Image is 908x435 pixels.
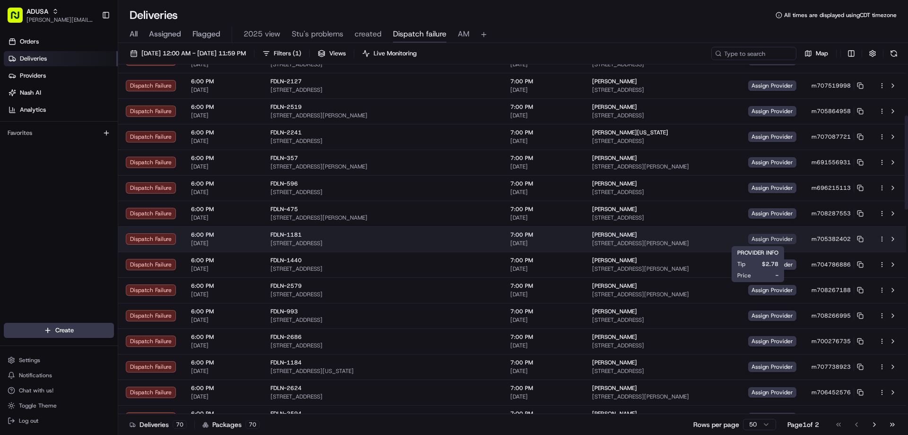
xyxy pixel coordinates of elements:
[592,154,637,162] span: [PERSON_NAME]
[19,402,57,409] span: Toggle Theme
[271,257,302,264] span: FDLN-1440
[80,138,87,146] div: 💻
[766,272,778,279] span: -
[510,410,577,417] span: 7:00 PM
[510,78,577,85] span: 7:00 PM
[592,129,668,136] span: [PERSON_NAME][US_STATE]
[126,47,250,60] button: [DATE] 12:00 AM - [DATE] 11:59 PM
[67,160,114,168] a: Powered byPylon
[592,188,733,196] span: [STREET_ADDRESS]
[812,337,851,345] span: m700276735
[4,414,114,427] button: Log out
[191,308,255,315] span: 6:00 PM
[510,61,577,68] span: [DATE]
[592,205,637,213] span: [PERSON_NAME]
[592,410,637,417] span: [PERSON_NAME]
[510,291,577,298] span: [DATE]
[816,49,828,58] span: Map
[592,265,733,273] span: [STREET_ADDRESS][PERSON_NAME]
[760,260,778,268] span: $2.78
[510,282,577,290] span: 7:00 PM
[358,47,421,60] button: Live Monitoring
[693,420,739,429] p: Rows per page
[592,103,637,111] span: [PERSON_NAME]
[812,389,851,396] span: m706452576
[737,272,751,279] span: Price
[271,333,302,341] span: FDLN-2686
[592,359,637,366] span: [PERSON_NAME]
[271,61,495,68] span: [STREET_ADDRESS]
[32,100,120,107] div: We're available if you need us!
[19,372,52,379] span: Notifications
[592,257,637,264] span: [PERSON_NAME]
[191,410,255,417] span: 6:00 PM
[191,205,255,213] span: 6:00 PM
[458,28,470,40] span: AM
[592,78,637,85] span: [PERSON_NAME]
[812,184,851,192] span: m696215113
[355,28,382,40] span: created
[271,367,495,375] span: [STREET_ADDRESS][US_STATE]
[271,180,298,187] span: FDLN-596
[26,16,94,24] span: [PERSON_NAME][EMAIL_ADDRESS][PERSON_NAME][DOMAIN_NAME]
[510,86,577,94] span: [DATE]
[800,47,832,60] button: Map
[191,316,255,324] span: [DATE]
[293,49,301,58] span: ( 1 )
[748,387,796,398] span: Assign Provider
[271,265,495,273] span: [STREET_ADDRESS]
[812,82,864,89] button: m707519998
[191,342,255,349] span: [DATE]
[737,260,745,268] span: Tip
[510,188,577,196] span: [DATE]
[19,387,53,394] span: Chat with us!
[4,369,114,382] button: Notifications
[20,106,46,114] span: Analytics
[711,47,796,60] input: Type to search
[191,393,255,400] span: [DATE]
[55,326,74,335] span: Create
[4,125,114,141] div: Favorites
[4,34,118,49] a: Orders
[592,316,733,324] span: [STREET_ADDRESS]
[510,265,577,273] span: [DATE]
[592,333,637,341] span: [PERSON_NAME]
[787,420,819,429] div: Page 1 of 2
[812,286,864,294] button: m708267188
[4,85,118,100] a: Nash AI
[4,102,118,117] a: Analytics
[812,210,851,217] span: m708287553
[510,384,577,392] span: 7:00 PM
[274,49,301,58] span: Filters
[191,188,255,196] span: [DATE]
[812,389,864,396] button: m706452576
[592,214,733,222] span: [STREET_ADDRESS]
[592,282,637,290] span: [PERSON_NAME]
[510,333,577,341] span: 7:00 PM
[191,103,255,111] span: 6:00 PM
[592,137,733,145] span: [STREET_ADDRESS]
[374,49,417,58] span: Live Monitoring
[149,28,181,40] span: Assigned
[191,265,255,273] span: [DATE]
[510,359,577,366] span: 7:00 PM
[748,234,796,244] span: Assign Provider
[191,78,255,85] span: 6:00 PM
[271,342,495,349] span: [STREET_ADDRESS]
[271,86,495,94] span: [STREET_ADDRESS]
[748,183,796,193] span: Assign Provider
[812,184,864,192] button: m696215113
[510,103,577,111] span: 7:00 PM
[592,367,733,375] span: [STREET_ADDRESS]
[4,4,98,27] button: ADUSA[PERSON_NAME][EMAIL_ADDRESS][PERSON_NAME][DOMAIN_NAME]
[191,282,255,290] span: 6:00 PM
[191,129,255,136] span: 6:00 PM
[271,316,495,324] span: [STREET_ADDRESS]
[510,231,577,239] span: 7:00 PM
[245,420,260,429] div: 70
[748,336,796,346] span: Assign Provider
[258,47,306,60] button: Filters(1)
[812,261,864,268] button: m704786886
[812,235,864,243] button: m705382402
[26,7,48,16] button: ADUSA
